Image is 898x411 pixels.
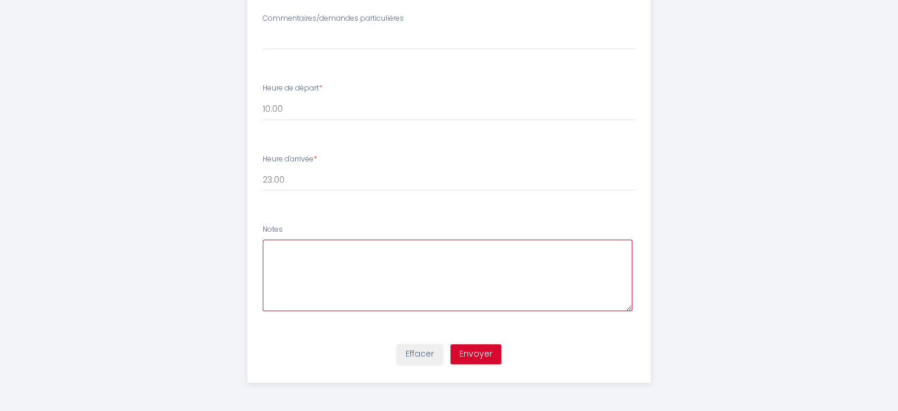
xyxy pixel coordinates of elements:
[263,83,322,94] label: Heure de départ
[263,13,404,24] label: Commentaires/demandes particulières
[397,344,443,364] button: Effacer
[263,224,283,235] label: Notes
[263,154,317,165] label: Heure d'arrivée
[450,344,501,364] button: Envoyer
